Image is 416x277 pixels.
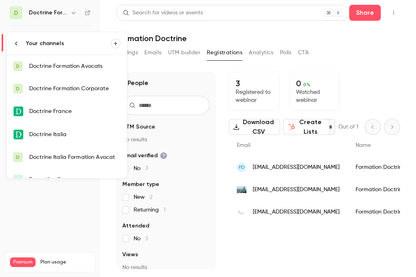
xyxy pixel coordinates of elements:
span: D [16,154,20,161]
div: Doctrine Italia Formation Avocat [29,153,120,161]
span: D [16,63,20,70]
div: Doctrine Formation Corporate [29,85,120,93]
div: Doctrine Formation Avocats [29,62,120,70]
img: Doctrine Italia [14,130,23,139]
div: Doctrine France [29,107,120,115]
img: Doctrine France [14,107,23,116]
span: D [16,85,20,92]
div: Your channels [26,40,111,47]
div: Formation flow [29,176,120,184]
span: F [17,176,19,183]
div: Doctrine Italia [29,131,120,138]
